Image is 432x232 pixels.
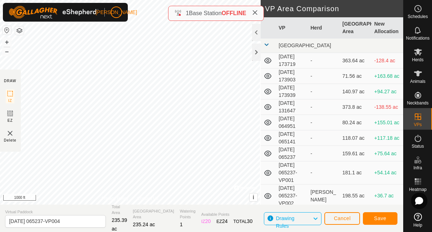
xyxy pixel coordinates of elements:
button: Map Layers [15,26,24,35]
span: Animals [410,79,426,84]
span: 24 [222,218,228,224]
span: EZ [8,118,13,123]
span: Heatmap [409,187,427,192]
td: [DATE] 064951 [276,115,308,130]
span: Base Station [189,10,222,16]
span: Virtual Paddock [5,209,106,215]
span: Notifications [406,36,429,40]
td: 140.97 ac [339,84,372,99]
img: VP [6,129,14,138]
span: 30 [247,218,253,224]
span: Watering Points [180,208,196,220]
span: Status [411,144,424,148]
a: Help [404,210,432,230]
td: +117.18 ac [372,130,404,146]
div: - [311,72,337,80]
td: -128.4 ac [372,53,404,68]
span: Infra [413,166,422,170]
div: TOTAL [233,218,252,225]
td: +163.68 ac [372,68,404,84]
img: Gallagher Logo [9,6,99,19]
th: New Allocation [372,17,404,39]
span: [GEOGRAPHIC_DATA] Area [133,208,174,220]
td: +75.64 ac [372,146,404,161]
div: - [311,57,337,64]
td: [DATE] 065237-VP001 [276,161,308,184]
td: +54.14 ac [372,161,404,184]
span: i [253,194,254,200]
button: + [3,38,11,46]
td: [DATE] 065141 [276,130,308,146]
a: Contact Us [137,195,158,202]
td: 198.55 ac [339,184,372,208]
div: - [311,134,337,142]
span: IZ [8,98,12,103]
td: -138.55 ac [372,99,404,115]
th: [GEOGRAPHIC_DATA] Area [339,17,372,39]
a: Privacy Policy [102,195,129,202]
span: 1 [186,10,189,16]
td: 181.1 ac [339,161,372,184]
div: - [311,169,337,177]
div: [PERSON_NAME] [311,188,337,204]
th: VP [276,17,308,39]
div: EZ [216,218,228,225]
span: Delete [4,138,17,143]
td: 118.07 ac [339,130,372,146]
span: 235.24 ac [133,222,155,227]
span: [GEOGRAPHIC_DATA] [279,43,331,48]
div: - [311,88,337,95]
td: 80.24 ac [339,115,372,130]
span: [PERSON_NAME] [95,9,137,16]
button: i [249,193,257,201]
span: 1 [180,222,183,227]
td: 363.64 ac [339,53,372,68]
span: Herds [412,58,423,62]
button: Reset Map [3,26,11,35]
td: [DATE] 173903 [276,68,308,84]
td: 373.8 ac [339,99,372,115]
td: [DATE] 131647 [276,99,308,115]
span: Total Area [112,204,127,216]
td: [DATE] 173719 [276,53,308,68]
div: - [311,119,337,126]
h2: VP Area Comparison [265,4,403,13]
th: Herd [308,17,340,39]
span: Save [374,215,386,221]
span: VPs [414,122,422,127]
button: – [3,47,11,56]
span: 235.39 ac [112,217,127,232]
td: 71.56 ac [339,68,372,84]
span: Neckbands [407,101,428,105]
span: Schedules [408,14,428,19]
span: 20 [205,218,211,224]
button: Cancel [324,212,360,225]
span: Drawing Rules [276,215,294,229]
div: DRAW [4,78,16,84]
div: IZ [201,218,211,225]
td: [DATE] 065237 [276,146,308,161]
span: Help [413,223,422,227]
button: Save [363,212,397,225]
div: - [311,150,337,157]
td: [DATE] 173939 [276,84,308,99]
div: - [311,103,337,111]
td: +94.27 ac [372,84,404,99]
td: [DATE] 065237-VP002 [276,184,308,208]
td: 159.61 ac [339,146,372,161]
td: +155.01 ac [372,115,404,130]
span: Cancel [334,215,351,221]
td: +36.7 ac [372,184,404,208]
span: Available Points [201,211,252,218]
span: OFFLINE [222,10,246,16]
